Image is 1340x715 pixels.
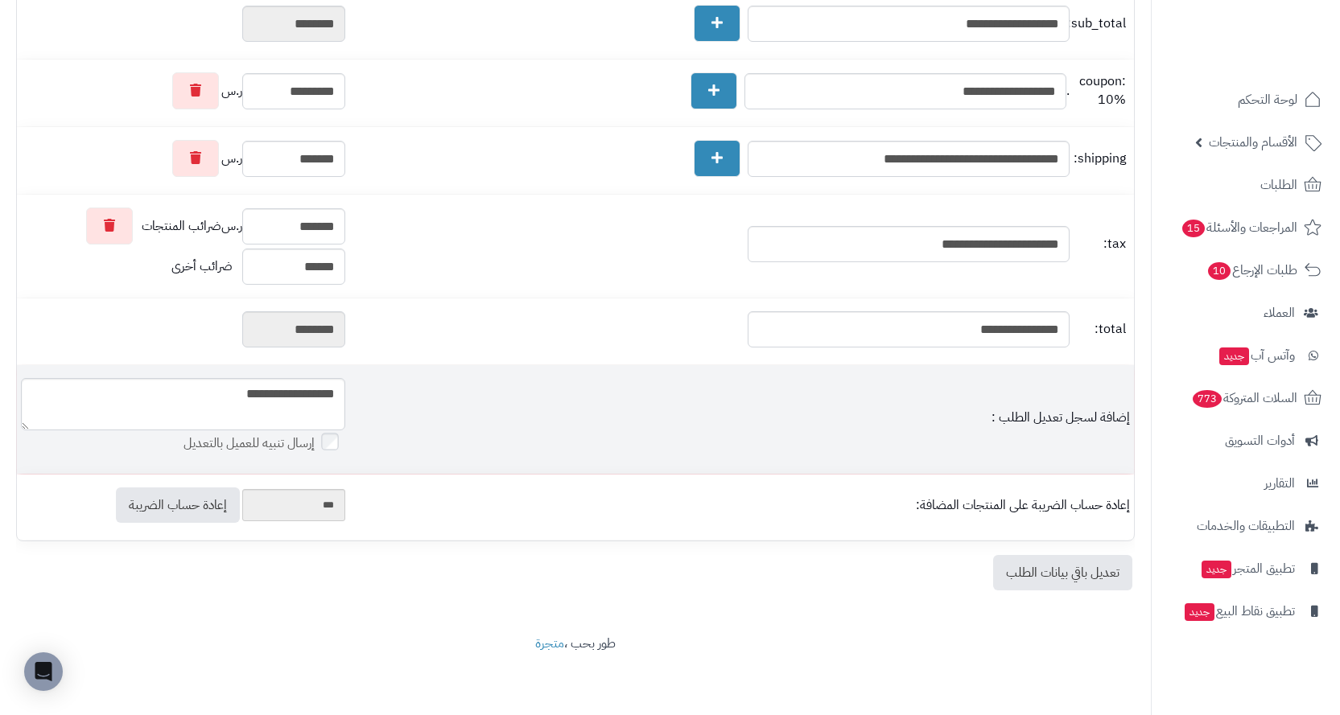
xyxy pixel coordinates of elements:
span: تطبيق المتجر [1200,557,1295,580]
a: أدوات التسويق [1161,421,1330,460]
div: . [353,72,1130,109]
span: sub_total: [1074,14,1126,33]
span: وآتس آب [1218,344,1295,367]
span: لوحة التحكم [1238,88,1297,111]
a: التقارير [1161,464,1330,503]
a: تعديل باقي بيانات الطلب [993,555,1132,590]
div: Open Intercom Messenger [24,652,63,691]
a: السلات المتروكة773 [1161,379,1330,417]
span: 15 [1182,220,1205,237]
span: التطبيقات والخدمات [1197,515,1295,537]
a: طلبات الإرجاع10 [1161,251,1330,290]
label: إرسال تنبيه للعميل بالتعديل [183,434,345,453]
div: إضافة لسجل تعديل الطلب : [353,409,1130,427]
span: coupon: 10% [1074,72,1126,109]
div: إعادة حساب الضريبة على المنتجات المضافة: [353,496,1130,515]
a: التطبيقات والخدمات [1161,507,1330,545]
img: logo-2.png [1231,45,1325,79]
span: shipping: [1074,150,1126,168]
span: التقارير [1264,472,1295,495]
span: الطلبات [1260,174,1297,196]
span: ضرائب المنتجات [142,217,221,236]
span: الأقسام والمنتجات [1209,131,1297,154]
span: tax: [1074,235,1126,253]
span: أدوات التسويق [1225,429,1295,452]
span: طلبات الإرجاع [1206,259,1297,281]
div: ر.س [21,72,345,109]
div: ر.س [21,208,345,244]
span: جديد [1202,561,1231,578]
span: جديد [1219,347,1249,365]
span: total: [1074,320,1126,339]
a: العملاء [1161,294,1330,332]
a: وآتس آبجديد [1161,336,1330,375]
a: تطبيق نقاط البيعجديد [1161,592,1330,631]
span: المراجعات والأسئلة [1181,216,1297,239]
div: ر.س [21,140,345,177]
a: المراجعات والأسئلة15 [1161,208,1330,247]
span: 10 [1208,262,1231,280]
a: لوحة التحكم [1161,80,1330,119]
a: إعادة حساب الضريبة [116,487,240,523]
span: السلات المتروكة [1191,387,1297,409]
span: 773 [1193,390,1222,408]
span: تطبيق نقاط البيع [1183,600,1295,623]
span: جديد [1185,603,1214,621]
a: الطلبات [1161,166,1330,204]
a: تطبيق المتجرجديد [1161,549,1330,588]
input: إرسال تنبيه للعميل بالتعديل [321,433,339,450]
span: العملاء [1264,302,1295,324]
a: متجرة [535,634,564,653]
span: ضرائب أخرى [171,257,233,276]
